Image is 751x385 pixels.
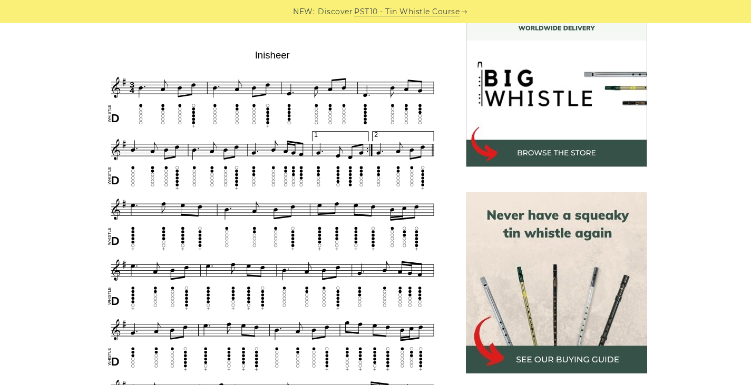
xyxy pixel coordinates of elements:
img: tin whistle buying guide [466,192,647,373]
span: Discover [318,6,353,18]
a: PST10 - Tin Whistle Course [354,6,460,18]
span: NEW: [293,6,315,18]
